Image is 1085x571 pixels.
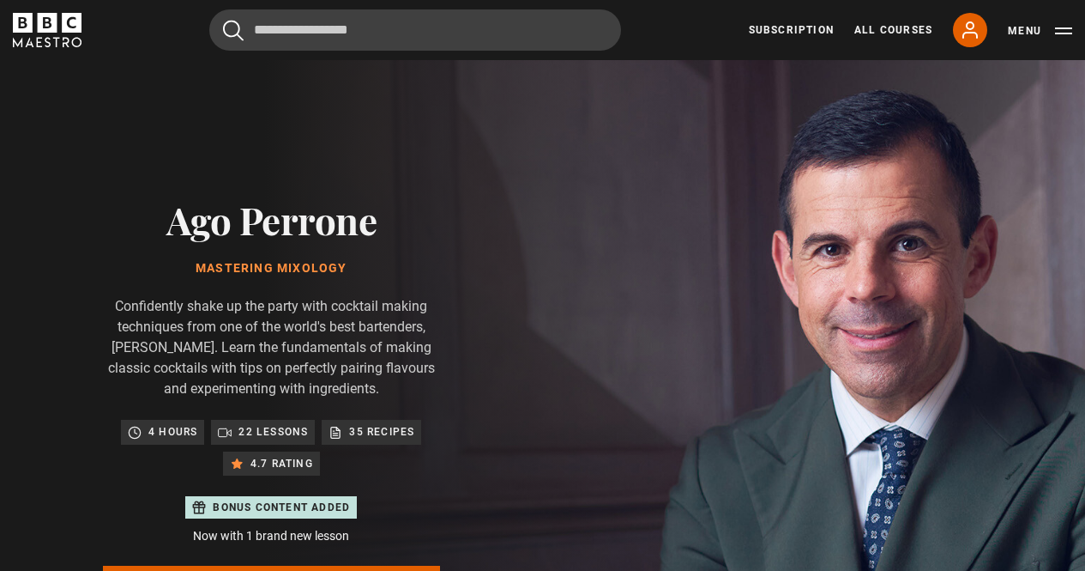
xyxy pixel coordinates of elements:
[250,455,313,472] p: 4.7 rating
[238,423,308,440] p: 22 lessons
[13,13,81,47] svg: BBC Maestro
[349,423,414,440] p: 35 recipes
[1008,22,1072,39] button: Toggle navigation
[854,22,932,38] a: All Courses
[148,423,197,440] p: 4 hours
[103,262,440,276] h1: Mastering Mixology
[749,22,834,38] a: Subscription
[103,296,440,399] p: Confidently shake up the party with cocktail making techniques from one of the world's best barte...
[209,9,621,51] input: Search
[103,527,440,545] p: Now with 1 brand new lesson
[213,500,350,515] p: Bonus content added
[223,20,244,41] button: Submit the search query
[103,197,440,241] h2: Ago Perrone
